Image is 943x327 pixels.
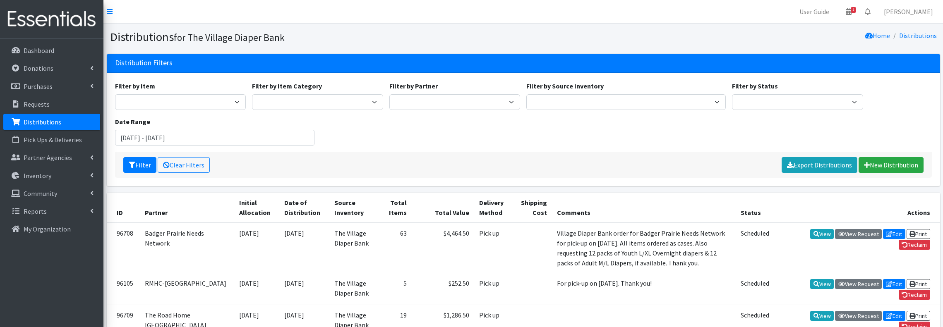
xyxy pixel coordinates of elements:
[835,279,882,289] a: View Request
[3,185,100,202] a: Community
[474,193,513,223] th: Delivery Method
[883,311,905,321] a: Edit
[115,130,314,146] input: January 1, 2011 - December 31, 2011
[907,279,930,289] a: Print
[835,229,882,239] a: View Request
[513,193,552,223] th: Shipping Cost
[107,273,140,305] td: 96105
[376,193,412,223] th: Total Items
[24,207,47,215] p: Reports
[3,78,100,95] a: Purchases
[3,131,100,148] a: Pick Ups & Deliveries
[3,221,100,237] a: My Organization
[329,273,376,305] td: The Village Diaper Bank
[793,3,836,20] a: User Guide
[851,7,856,13] span: 1
[107,193,140,223] th: ID
[234,193,279,223] th: Initial Allocation
[107,223,140,273] td: 96708
[24,172,51,180] p: Inventory
[24,225,71,233] p: My Organization
[24,118,61,126] p: Distributions
[3,5,100,33] img: HumanEssentials
[835,311,882,321] a: View Request
[24,136,82,144] p: Pick Ups & Deliveries
[174,31,285,43] small: for The Village Diaper Bank
[24,64,53,72] p: Donations
[736,223,774,273] td: Scheduled
[115,81,155,91] label: Filter by Item
[140,273,235,305] td: RMHC-[GEOGRAPHIC_DATA]
[899,31,937,40] a: Distributions
[899,290,930,300] a: Reclaim
[412,193,474,223] th: Total Value
[110,30,521,44] h1: Distributions
[552,193,736,223] th: Comments
[899,240,930,250] a: Reclaim
[329,223,376,273] td: The Village Diaper Bank
[279,273,330,305] td: [DATE]
[376,273,412,305] td: 5
[234,273,279,305] td: [DATE]
[3,203,100,220] a: Reports
[736,273,774,305] td: Scheduled
[883,229,905,239] a: Edit
[474,273,513,305] td: Pick up
[810,279,834,289] a: View
[810,229,834,239] a: View
[907,311,930,321] a: Print
[140,193,235,223] th: Partner
[329,193,376,223] th: Source Inventory
[877,3,940,20] a: [PERSON_NAME]
[24,189,57,198] p: Community
[907,229,930,239] a: Print
[782,157,857,173] a: Export Distributions
[775,193,940,223] th: Actions
[140,223,235,273] td: Badger Prairie Needs Network
[376,223,412,273] td: 63
[732,81,778,91] label: Filter by Status
[115,117,150,127] label: Date Range
[883,279,905,289] a: Edit
[389,81,438,91] label: Filter by Partner
[24,153,72,162] p: Partner Agencies
[474,223,513,273] td: Pick up
[552,223,736,273] td: Village Diaper Bank order for Badger Prairie Needs Network for pick-up on [DATE]. All items order...
[252,81,322,91] label: Filter by Item Category
[24,82,53,91] p: Purchases
[412,273,474,305] td: $252.50
[3,60,100,76] a: Donations
[158,157,210,173] a: Clear Filters
[3,96,100,112] a: Requests
[839,3,858,20] a: 1
[3,149,100,166] a: Partner Agencies
[279,223,330,273] td: [DATE]
[3,167,100,184] a: Inventory
[865,31,890,40] a: Home
[810,311,834,321] a: View
[526,81,604,91] label: Filter by Source Inventory
[234,223,279,273] td: [DATE]
[115,59,173,67] h3: Distribution Filters
[24,100,50,108] p: Requests
[859,157,924,173] a: New Distribution
[3,42,100,59] a: Dashboard
[24,46,54,55] p: Dashboard
[3,114,100,130] a: Distributions
[552,273,736,305] td: For pick-up on [DATE]. Thank you!
[123,157,156,173] button: Filter
[736,193,774,223] th: Status
[412,223,474,273] td: $4,464.50
[279,193,330,223] th: Date of Distribution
